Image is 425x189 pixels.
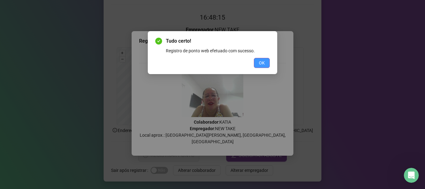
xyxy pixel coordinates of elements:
[259,59,265,66] span: OK
[254,58,270,68] button: OK
[155,38,162,45] span: check-circle
[166,47,270,54] div: Registro de ponto web efetuado com sucesso.
[166,37,270,45] span: Tudo certo!
[404,168,419,183] iframe: Intercom live chat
